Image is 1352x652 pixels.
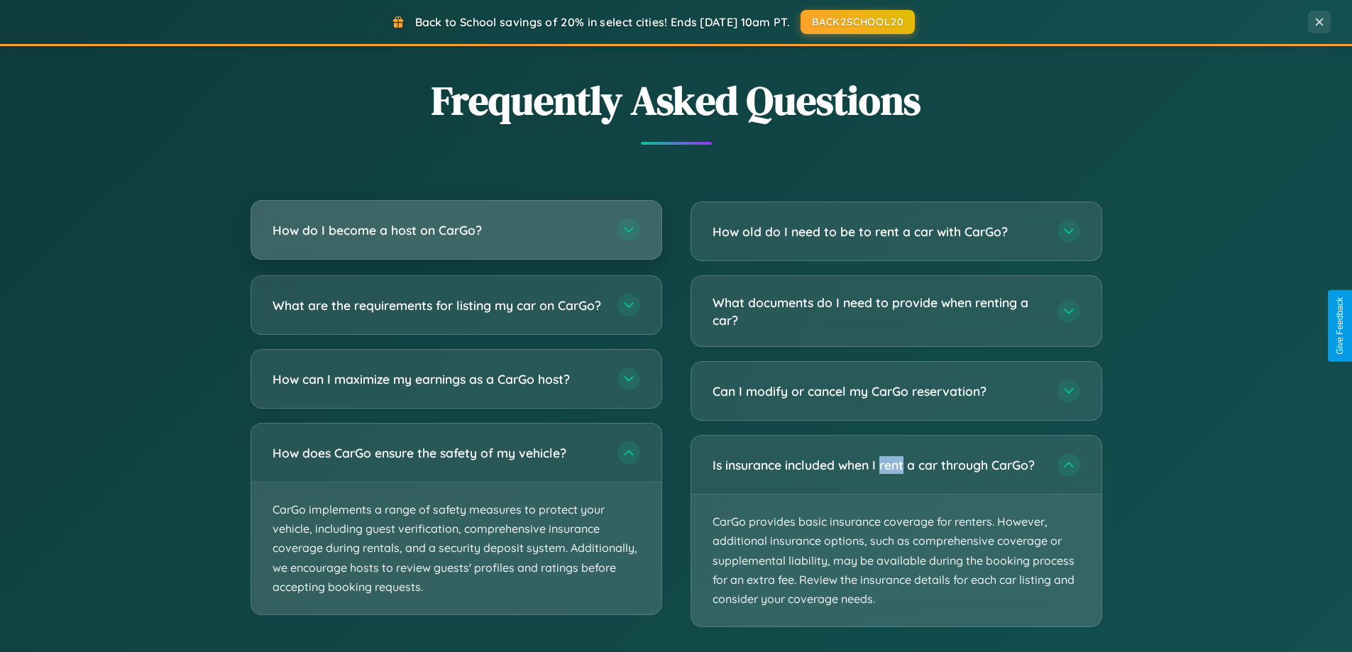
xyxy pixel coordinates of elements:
h2: Frequently Asked Questions [251,73,1102,128]
h3: How does CarGo ensure the safety of my vehicle? [273,444,603,462]
h3: How do I become a host on CarGo? [273,221,603,239]
h3: What documents do I need to provide when renting a car? [713,294,1043,328]
h3: How old do I need to be to rent a car with CarGo? [713,223,1043,241]
h3: Is insurance included when I rent a car through CarGo? [713,456,1043,474]
div: Give Feedback [1335,297,1345,355]
button: BACK2SCHOOL20 [801,10,915,34]
h3: How can I maximize my earnings as a CarGo host? [273,370,603,388]
span: Back to School savings of 20% in select cities! Ends [DATE] 10am PT. [415,15,790,29]
h3: Can I modify or cancel my CarGo reservation? [713,382,1043,400]
h3: What are the requirements for listing my car on CarGo? [273,297,603,314]
p: CarGo implements a range of safety measures to protect your vehicle, including guest verification... [251,482,661,614]
p: CarGo provides basic insurance coverage for renters. However, additional insurance options, such ... [691,494,1101,626]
